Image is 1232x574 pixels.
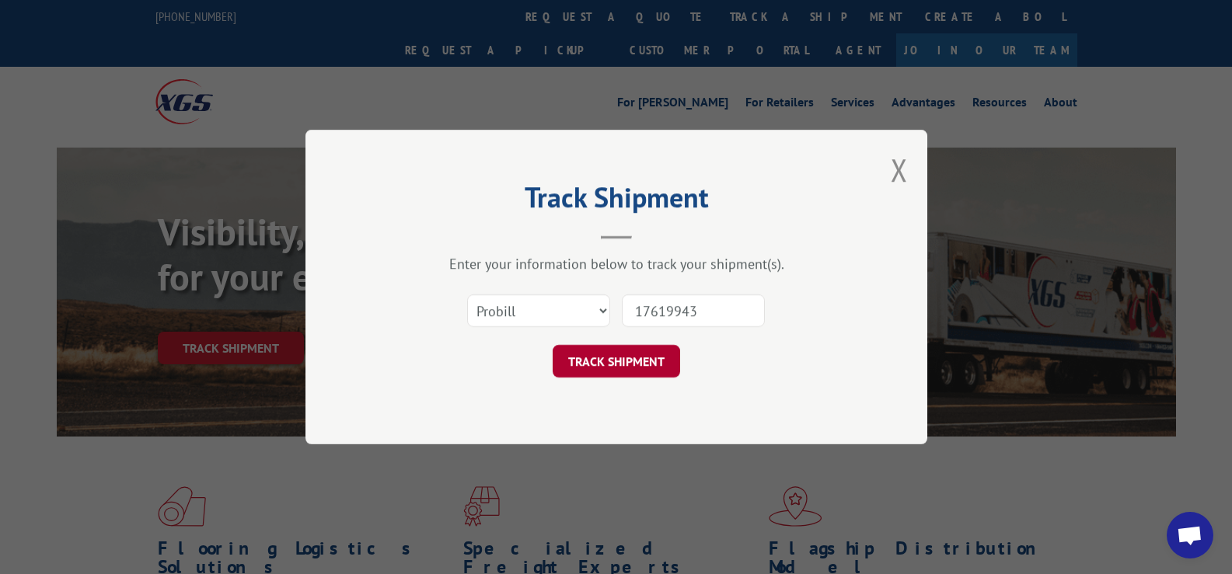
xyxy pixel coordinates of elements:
div: Enter your information below to track your shipment(s). [383,255,850,273]
button: Close modal [891,149,908,190]
input: Number(s) [622,294,765,327]
div: Open chat [1167,512,1213,558]
button: TRACK SHIPMENT [553,345,680,377]
h2: Track Shipment [383,186,850,216]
